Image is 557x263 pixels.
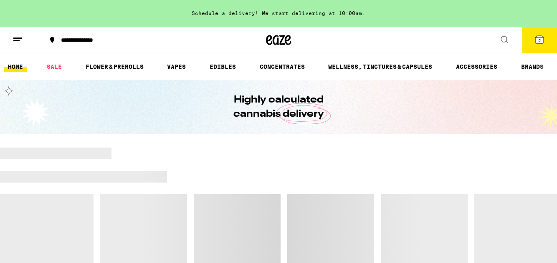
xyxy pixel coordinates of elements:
a: FLOWER & PREROLLS [81,62,148,72]
a: CONCENTRATES [256,62,309,72]
iframe: Opens a widget where you can find more information [504,238,549,259]
a: HOME [4,62,27,72]
a: SALE [43,62,66,72]
span: 2 [538,38,541,43]
a: ACCESSORIES [452,62,501,72]
a: VAPES [163,62,190,72]
a: WELLNESS, TINCTURES & CAPSULES [324,62,436,72]
a: EDIBLES [205,62,240,72]
button: 2 [522,27,557,53]
button: BRANDS [517,62,548,72]
h1: Highly calculated cannabis delivery [210,93,347,121]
